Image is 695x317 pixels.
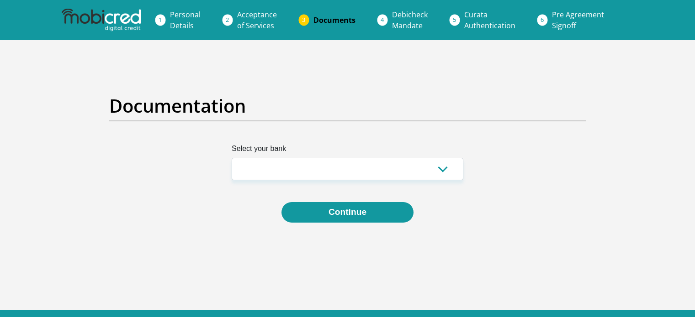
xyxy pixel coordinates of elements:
[552,10,604,31] span: Pre Agreement Signoff
[385,5,435,35] a: DebicheckMandate
[62,9,140,31] img: mobicred logo
[232,143,463,158] label: Select your bank
[237,10,277,31] span: Acceptance of Services
[170,10,201,31] span: Personal Details
[306,11,363,29] a: Documents
[230,5,284,35] a: Acceptanceof Services
[109,95,586,117] h2: Documentation
[313,15,355,25] span: Documents
[392,10,428,31] span: Debicheck Mandate
[545,5,611,35] a: Pre AgreementSignoff
[281,202,414,223] button: Continue
[457,5,523,35] a: CurataAuthentication
[464,10,515,31] span: Curata Authentication
[163,5,208,35] a: PersonalDetails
